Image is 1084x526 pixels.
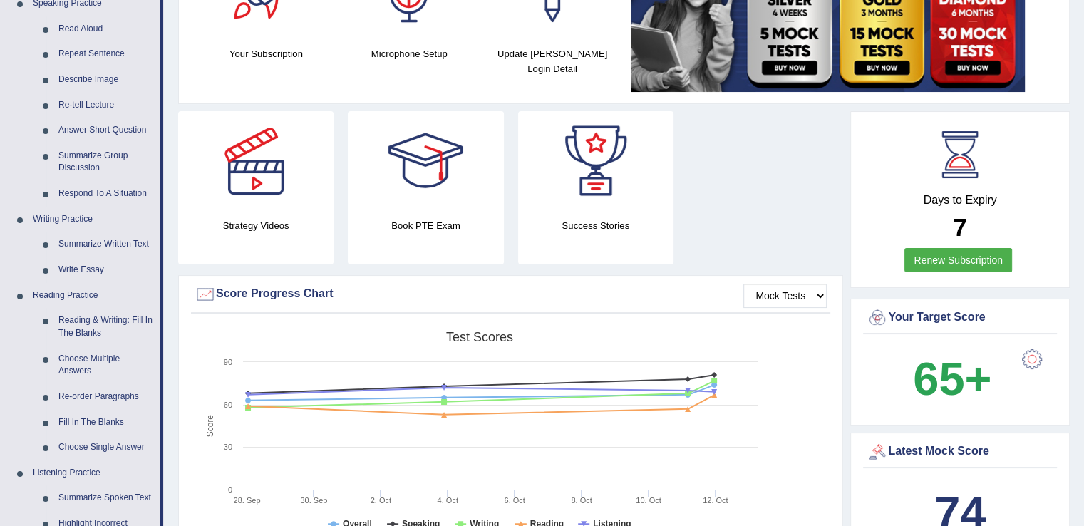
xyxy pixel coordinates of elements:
[636,496,661,505] tspan: 10. Oct
[52,410,160,435] a: Fill In The Blanks
[904,248,1012,272] a: Renew Subscription
[224,401,232,409] text: 60
[202,46,331,61] h4: Your Subscription
[703,496,728,505] tspan: 12. Oct
[224,443,232,451] text: 30
[52,67,160,93] a: Describe Image
[52,181,160,207] a: Respond To A Situation
[52,257,160,283] a: Write Essay
[371,496,391,505] tspan: 2. Oct
[52,143,160,181] a: Summarize Group Discussion
[953,213,966,241] b: 7
[52,308,160,346] a: Reading & Writing: Fill In The Blanks
[867,194,1053,207] h4: Days to Expiry
[26,207,160,232] a: Writing Practice
[228,485,232,494] text: 0
[52,41,160,67] a: Repeat Sentence
[488,46,617,76] h4: Update [PERSON_NAME] Login Detail
[345,46,474,61] h4: Microphone Setup
[26,283,160,309] a: Reading Practice
[52,435,160,460] a: Choose Single Answer
[52,485,160,511] a: Summarize Spoken Text
[348,218,503,233] h4: Book PTE Exam
[26,460,160,486] a: Listening Practice
[571,496,592,505] tspan: 8. Oct
[195,284,827,305] div: Score Progress Chart
[224,358,232,366] text: 90
[446,330,513,344] tspan: Test scores
[52,232,160,257] a: Summarize Written Text
[234,496,261,505] tspan: 28. Sep
[913,353,991,405] b: 65+
[52,118,160,143] a: Answer Short Question
[205,415,215,438] tspan: Score
[504,496,525,505] tspan: 6. Oct
[52,16,160,42] a: Read Aloud
[518,218,673,233] h4: Success Stories
[52,346,160,384] a: Choose Multiple Answers
[867,441,1053,463] div: Latest Mock Score
[178,218,334,233] h4: Strategy Videos
[52,384,160,410] a: Re-order Paragraphs
[867,307,1053,329] div: Your Target Score
[438,496,458,505] tspan: 4. Oct
[300,496,327,505] tspan: 30. Sep
[52,93,160,118] a: Re-tell Lecture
